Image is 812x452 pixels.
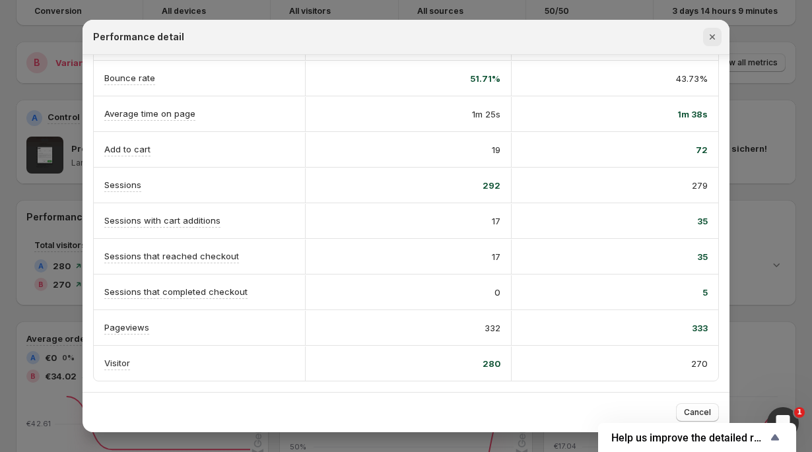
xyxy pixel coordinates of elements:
[104,107,195,120] p: Average time on page
[472,108,500,121] span: 1m 25s
[492,250,500,263] span: 17
[767,407,799,439] iframe: Intercom live chat
[470,72,500,85] span: 51.71%
[692,179,708,192] span: 279
[676,403,719,422] button: Cancel
[702,286,708,299] span: 5
[483,179,500,192] span: 292
[483,357,500,370] span: 280
[676,72,708,85] span: 43.73%
[691,357,708,370] span: 270
[697,214,708,228] span: 35
[696,143,708,156] span: 72
[611,432,767,444] span: Help us improve the detailed report for A/B campaigns
[611,430,783,445] button: Show survey - Help us improve the detailed report for A/B campaigns
[104,71,155,84] p: Bounce rate
[494,286,500,299] span: 0
[104,321,149,334] p: Pageviews
[104,249,239,263] p: Sessions that reached checkout
[93,30,184,44] h2: Performance detail
[104,143,151,156] p: Add to cart
[492,214,500,228] span: 17
[104,356,130,370] p: Visitor
[492,143,500,156] span: 19
[677,108,708,121] span: 1m 38s
[104,214,220,227] p: Sessions with cart additions
[697,250,708,263] span: 35
[684,407,711,418] span: Cancel
[692,321,708,335] span: 333
[703,28,722,46] button: Close
[794,407,805,418] span: 1
[104,285,248,298] p: Sessions that completed checkout
[104,178,141,191] p: Sessions
[485,321,500,335] span: 332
